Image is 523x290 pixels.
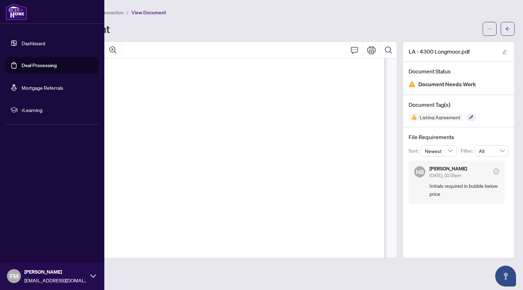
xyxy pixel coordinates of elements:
span: Document Needs Work [418,80,476,89]
a: Deal Processing [22,62,57,69]
span: FM [10,271,18,281]
p: Sort: [409,147,421,155]
h4: Document Tag(s) [409,100,509,109]
span: [EMAIL_ADDRESS][DOMAIN_NAME] [24,276,87,284]
img: Document Status [409,81,416,88]
h4: File Requirements [409,133,509,141]
p: Filter: [461,147,475,155]
span: All [479,146,505,156]
a: Dashboard [22,40,45,46]
span: check-circle [493,169,499,174]
span: LA - 4300 Longmoor.pdf [409,47,470,56]
li: / [127,8,129,16]
span: Newest [425,146,453,156]
span: [DATE], 02:05pm [429,173,461,178]
span: View Document [131,9,166,16]
span: Listing Agreement [417,115,463,120]
span: [PERSON_NAME] [24,268,87,276]
span: edit [502,49,507,54]
a: Mortgage Referrals [22,84,63,91]
span: NB [416,167,424,176]
span: rLearning [22,106,94,114]
span: arrow-left [505,26,510,31]
span: ellipsis [487,26,492,31]
img: logo [6,3,27,20]
button: Open asap [495,266,516,287]
h5: [PERSON_NAME] [429,166,467,171]
span: Initials required in bubble below price [429,182,499,198]
h4: Document Status [409,67,509,75]
img: Status Icon [409,113,417,121]
span: View Transaction [87,9,124,16]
